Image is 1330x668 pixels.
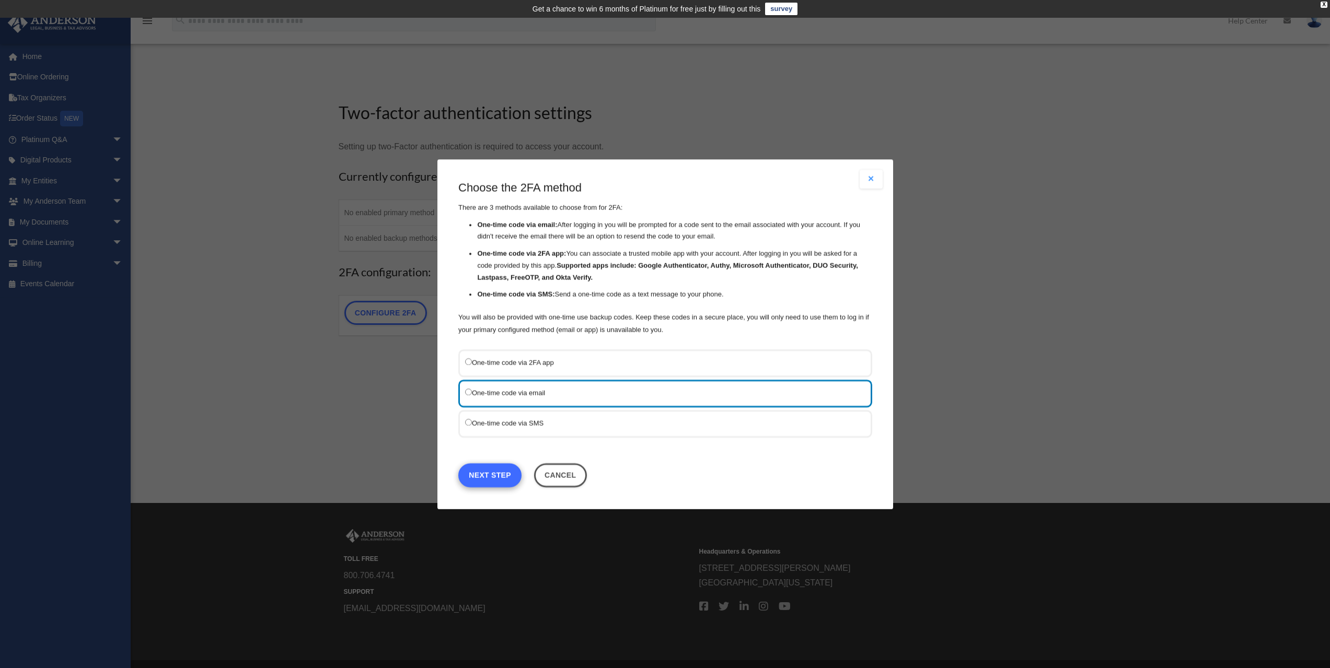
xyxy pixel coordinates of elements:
label: One-time code via email [465,386,855,399]
label: One-time code via SMS [465,416,855,429]
strong: One-time code via email: [477,220,557,228]
li: You can associate a trusted mobile app with your account. After logging in you will be asked for ... [477,248,872,284]
input: One-time code via email [465,388,472,395]
strong: Supported apps include: Google Authenticator, Authy, Microsoft Authenticator, DUO Security, Lastp... [477,262,858,282]
input: One-time code via SMS [465,418,472,425]
h3: Choose the 2FA method [458,180,872,196]
div: close [1321,2,1327,8]
div: Get a chance to win 6 months of Platinum for free just by filling out this [533,3,761,15]
label: One-time code via 2FA app [465,356,855,369]
a: survey [765,3,797,15]
button: Close modal [860,170,883,189]
button: Close this dialog window [534,463,586,487]
a: Next Step [458,463,522,487]
strong: One-time code via SMS: [477,290,554,298]
li: After logging in you will be prompted for a code sent to the email associated with your account. ... [477,219,872,243]
strong: One-time code via 2FA app: [477,250,566,257]
li: Send a one-time code as a text message to your phone. [477,289,872,301]
input: One-time code via 2FA app [465,358,472,365]
p: You will also be provided with one-time use backup codes. Keep these codes in a secure place, you... [458,311,872,336]
div: There are 3 methods available to choose from for 2FA: [458,180,872,336]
